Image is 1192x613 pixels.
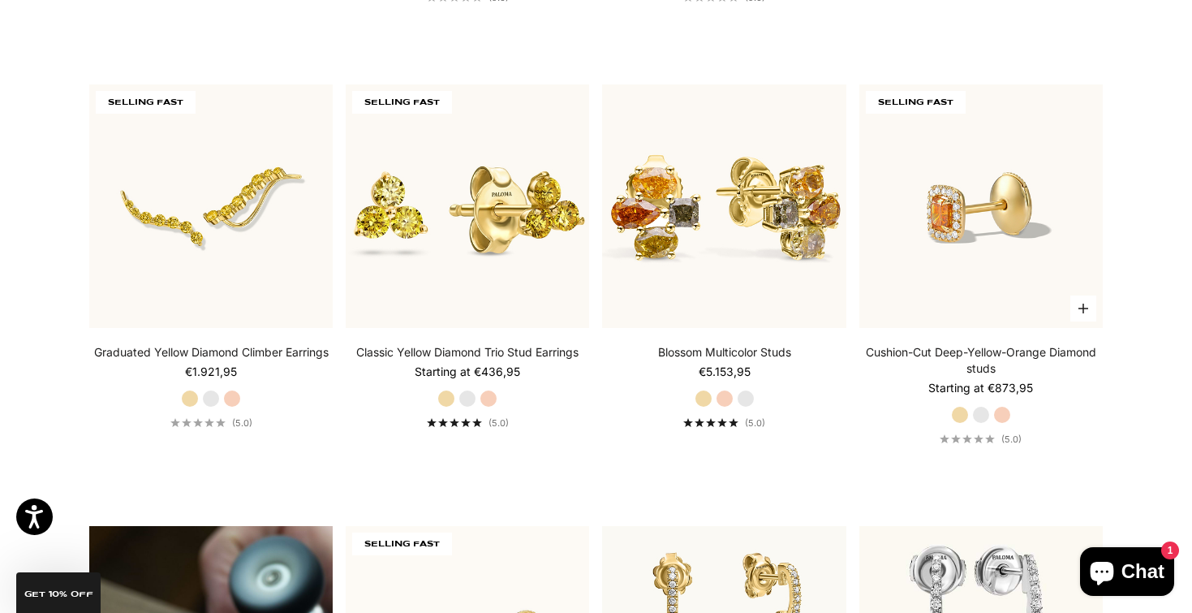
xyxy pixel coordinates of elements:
[866,91,966,114] span: SELLING FAST
[356,344,579,360] a: Classic Yellow Diamond Trio Stud Earrings
[427,418,482,427] div: 5.0 out of 5.0 stars
[415,364,520,380] sale-price: Starting at €436,95
[940,434,995,443] div: 5.0 out of 5.0 stars
[683,418,738,427] div: 5.0 out of 5.0 stars
[745,417,765,429] span: (5.0)
[683,417,765,429] a: 5.0 out of 5.0 stars(5.0)
[352,91,452,114] span: SELLING FAST
[602,84,846,328] img: #YellowGold
[352,533,452,555] span: SELLING FAST
[346,84,589,328] img: #YellowGold
[170,417,252,429] a: 5.0 out of 5.0 stars(5.0)
[170,418,226,427] div: 5.0 out of 5.0 stars
[859,84,1103,328] img: #YellowGold
[859,344,1103,377] a: Cushion-Cut Deep-Yellow-Orange Diamond studs
[89,84,333,328] img: #YellowGold
[16,572,101,613] div: GET 10% Off
[488,417,509,429] span: (5.0)
[1075,547,1179,600] inbox-online-store-chat: Shopify online store chat
[1001,434,1022,445] span: (5.0)
[96,91,196,114] span: SELLING FAST
[185,364,237,380] sale-price: €1.921,95
[658,344,791,360] a: Blossom Multicolor Studs
[928,380,1033,396] sale-price: Starting at €873,95
[940,434,1022,445] a: 5.0 out of 5.0 stars(5.0)
[427,417,509,429] a: 5.0 out of 5.0 stars(5.0)
[699,364,751,380] sale-price: €5.153,95
[94,344,329,360] a: Graduated Yellow Diamond Climber Earrings
[24,590,93,598] span: GET 10% Off
[232,417,252,429] span: (5.0)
